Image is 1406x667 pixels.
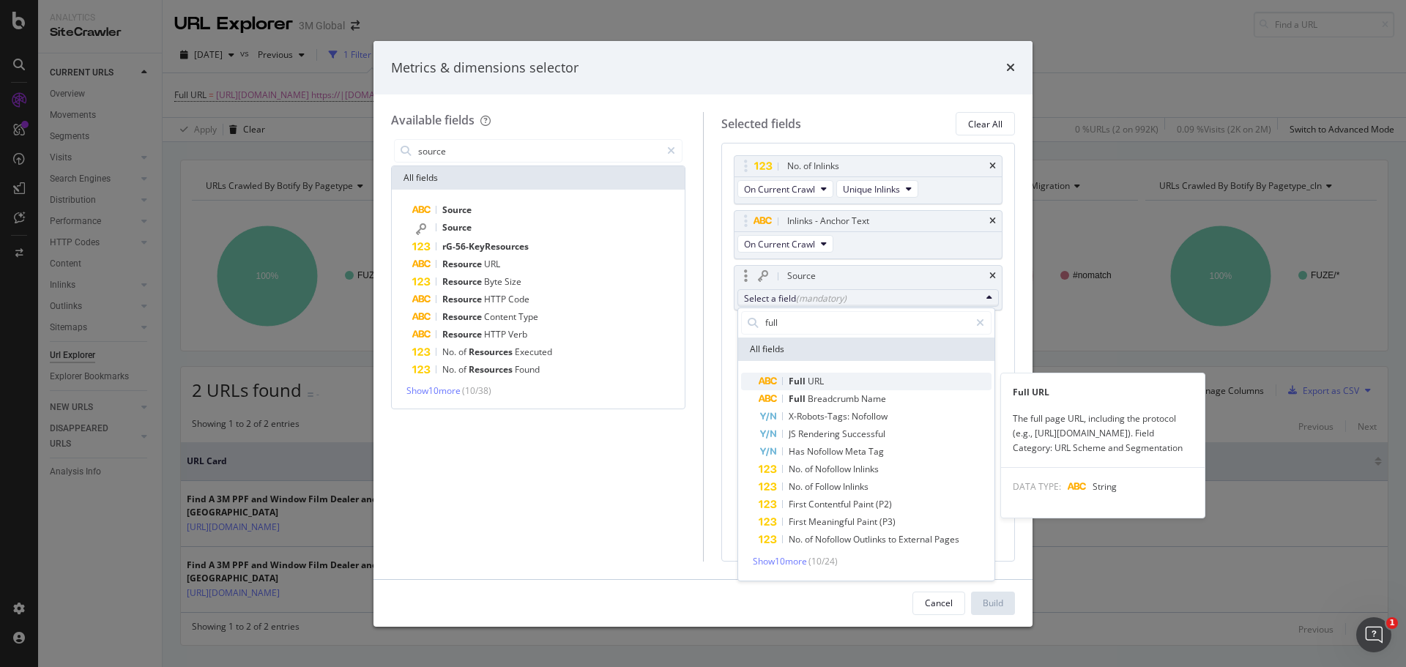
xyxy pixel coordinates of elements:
[789,498,808,510] span: First
[734,155,1003,204] div: No. of InlinkstimesOn Current CrawlUnique Inlinks
[738,338,994,361] div: All fields
[807,445,845,458] span: Nofollow
[843,183,900,195] span: Unique Inlinks
[789,445,807,458] span: Has
[442,293,484,305] span: Resource
[484,328,508,340] span: HTTP
[836,180,918,198] button: Unique Inlinks
[1013,480,1061,493] span: DATA TYPE:
[815,533,853,545] span: Nofollow
[843,480,868,493] span: Inlinks
[857,515,879,528] span: Paint
[442,275,484,288] span: Resource
[737,235,833,253] button: On Current Crawl
[442,328,484,340] span: Resource
[798,428,842,440] span: Rendering
[458,363,469,376] span: of
[721,116,801,133] div: Selected fields
[787,214,869,228] div: Inlinks - Anchor Text
[417,140,661,162] input: Search by field name
[805,463,815,475] span: of
[442,221,472,234] span: Source
[968,118,1003,130] div: Clear All
[508,293,529,305] span: Code
[789,428,798,440] span: JS
[469,363,515,376] span: Resources
[879,515,896,528] span: (P3)
[808,515,857,528] span: Meaningful
[1386,617,1398,629] span: 1
[442,258,484,270] span: Resource
[1001,385,1205,400] div: Full URL
[744,292,981,305] div: Select a field
[853,463,879,475] span: Inlinks
[508,328,527,340] span: Verb
[808,498,853,510] span: Contentful
[505,275,521,288] span: Size
[737,289,1000,307] button: Select a field(mandatory)
[442,310,484,323] span: Resource
[912,592,965,615] button: Cancel
[861,392,886,405] span: Name
[796,292,847,305] div: (mandatory)
[888,533,899,545] span: to
[899,533,934,545] span: External
[484,293,508,305] span: HTTP
[518,310,538,323] span: Type
[391,59,579,78] div: Metrics & dimensions selector
[391,112,475,128] div: Available fields
[789,410,852,422] span: X-Robots-Tags:
[787,159,839,174] div: No. of Inlinks
[1006,59,1015,78] div: times
[373,41,1033,627] div: modal
[789,463,805,475] span: No.
[458,346,469,358] span: of
[442,204,472,216] span: Source
[925,597,953,609] div: Cancel
[764,312,970,334] input: Search by field name
[808,392,861,405] span: Breadcrumb
[845,445,868,458] span: Meta
[789,533,805,545] span: No.
[515,363,540,376] span: Found
[789,375,808,387] span: Full
[1356,617,1391,652] iframe: Intercom live chat
[815,480,843,493] span: Follow
[853,533,888,545] span: Outlinks
[789,515,808,528] span: First
[989,162,996,171] div: times
[484,275,505,288] span: Byte
[956,112,1015,135] button: Clear All
[484,310,518,323] span: Content
[853,498,876,510] span: Paint
[734,210,1003,259] div: Inlinks - Anchor TexttimesOn Current Crawl
[1001,411,1205,455] div: The full page URL, including the protocol (e.g., [URL][DOMAIN_NAME]). Field Category: URL Scheme ...
[876,498,892,510] span: (P2)
[734,265,1003,310] div: SourcetimesSelect a field(mandatory)All fieldsShow10more(10/24)
[406,384,461,397] span: Show 10 more
[753,555,807,567] span: Show 10 more
[808,375,824,387] span: URL
[462,384,491,397] span: ( 10 / 38 )
[815,463,853,475] span: Nofollow
[744,183,815,195] span: On Current Crawl
[484,258,500,270] span: URL
[737,180,833,198] button: On Current Crawl
[442,363,458,376] span: No.
[789,480,805,493] span: No.
[808,555,838,567] span: ( 10 / 24 )
[805,533,815,545] span: of
[842,428,885,440] span: Successful
[852,410,888,422] span: Nofollow
[868,445,884,458] span: Tag
[934,533,959,545] span: Pages
[442,346,458,358] span: No.
[789,392,808,405] span: Full
[392,166,685,190] div: All fields
[989,272,996,280] div: times
[515,346,552,358] span: Executed
[469,346,515,358] span: Resources
[744,238,815,250] span: On Current Crawl
[989,217,996,226] div: times
[442,240,529,253] span: rG-56-KeyResources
